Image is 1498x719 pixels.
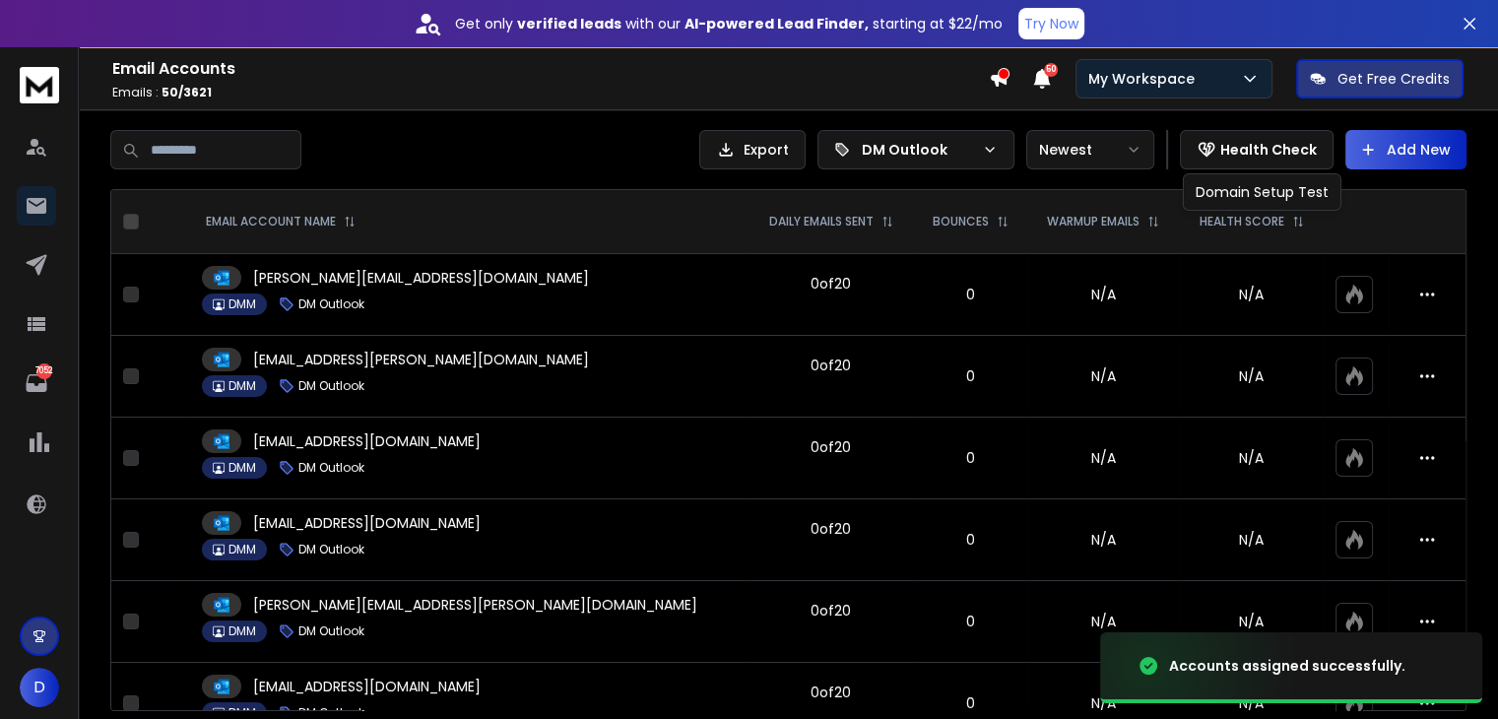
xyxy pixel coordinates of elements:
p: DMM [228,623,256,639]
p: 0 [925,285,1015,304]
p: 0 [925,612,1015,631]
p: DM Outlook [298,460,364,476]
p: DMM [228,378,256,394]
p: Get only with our starting at $22/mo [455,14,1003,33]
td: N/A [1027,499,1180,581]
span: 50 [1044,63,1058,77]
button: Get Free Credits [1296,59,1464,98]
p: DMM [228,296,256,312]
td: N/A [1027,254,1180,336]
p: DMM [228,542,256,557]
button: D [20,668,59,707]
p: Health Check [1220,140,1317,160]
button: Newest [1026,130,1154,169]
p: N/A [1192,366,1312,386]
p: DM Outlook [298,296,364,312]
div: Domain Setup Test [1183,173,1341,211]
p: [EMAIL_ADDRESS][DOMAIN_NAME] [253,677,481,696]
p: DM Outlook [298,623,364,639]
p: [EMAIL_ADDRESS][DOMAIN_NAME] [253,513,481,533]
p: N/A [1192,448,1312,468]
div: 0 of 20 [811,601,851,621]
p: N/A [1192,285,1312,304]
p: 0 [925,448,1015,468]
p: My Workspace [1088,69,1203,89]
p: Emails : [112,85,989,100]
td: N/A [1027,418,1180,499]
div: 0 of 20 [811,683,851,702]
p: [EMAIL_ADDRESS][PERSON_NAME][DOMAIN_NAME] [253,350,589,369]
p: [PERSON_NAME][EMAIL_ADDRESS][PERSON_NAME][DOMAIN_NAME] [253,595,697,615]
span: 50 / 3621 [162,84,212,100]
strong: AI-powered Lead Finder, [684,14,869,33]
button: Try Now [1018,8,1084,39]
p: 0 [925,693,1015,713]
img: logo [20,67,59,103]
div: 0 of 20 [811,519,851,539]
p: BOUNCES [933,214,989,229]
p: 0 [925,530,1015,550]
p: Try Now [1024,14,1078,33]
p: N/A [1192,530,1312,550]
button: Add New [1345,130,1466,169]
p: HEALTH SCORE [1200,214,1284,229]
td: N/A [1027,581,1180,663]
p: DAILY EMAILS SENT [769,214,874,229]
button: Health Check [1180,130,1334,169]
p: 0 [925,366,1015,386]
strong: verified leads [517,14,621,33]
p: DMM [228,460,256,476]
button: Export [699,130,806,169]
div: 0 of 20 [811,356,851,375]
div: 0 of 20 [811,437,851,457]
p: WARMUP EMAILS [1047,214,1140,229]
p: DM Outlook [298,542,364,557]
p: DM Outlook [298,378,364,394]
p: DM Outlook [862,140,974,160]
div: EMAIL ACCOUNT NAME [206,214,356,229]
p: 7052 [36,363,52,379]
td: N/A [1027,336,1180,418]
p: [EMAIL_ADDRESS][DOMAIN_NAME] [253,431,481,451]
div: 0 of 20 [811,274,851,294]
a: 7052 [17,363,56,403]
p: N/A [1192,612,1312,631]
div: Accounts assigned successfully. [1169,656,1405,676]
p: Get Free Credits [1337,69,1450,89]
p: [PERSON_NAME][EMAIL_ADDRESS][DOMAIN_NAME] [253,268,589,288]
h1: Email Accounts [112,57,989,81]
